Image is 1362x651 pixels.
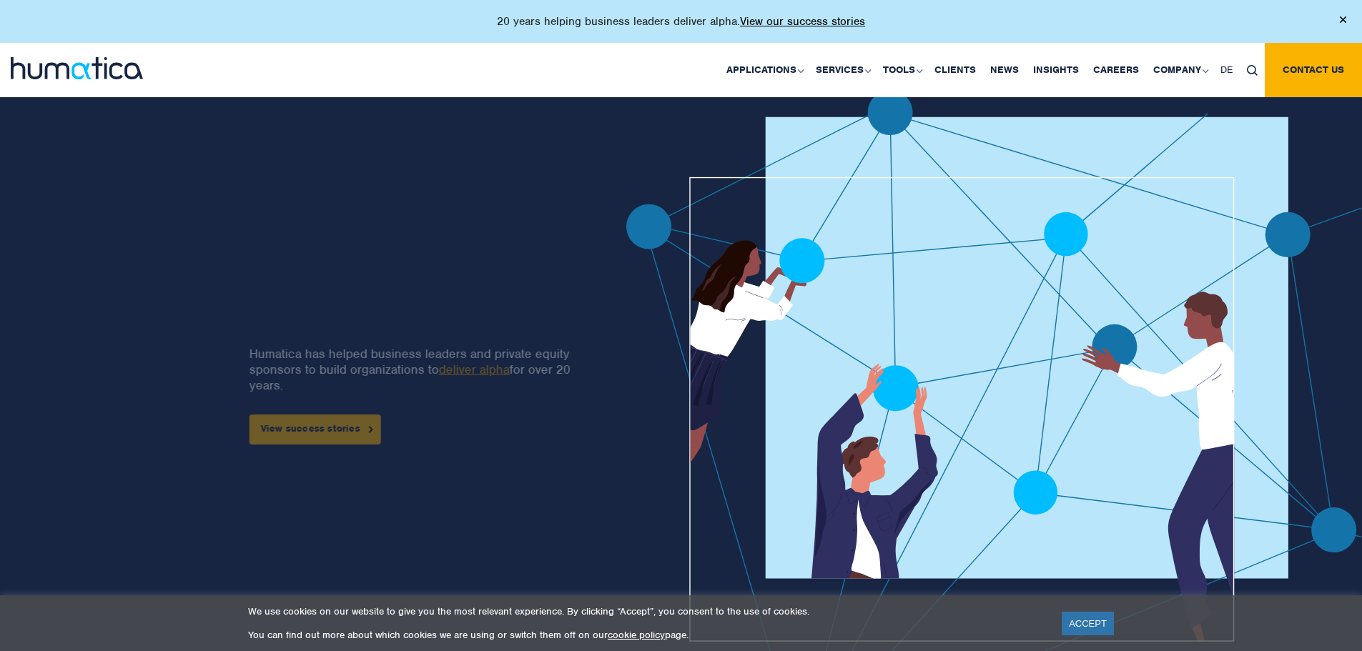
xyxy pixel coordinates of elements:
[927,43,983,97] a: Clients
[1086,43,1146,97] a: Careers
[11,57,143,79] img: logo
[1220,64,1233,76] span: DE
[719,43,809,97] a: Applications
[876,43,927,97] a: Tools
[1062,612,1114,635] a: ACCEPT
[1265,43,1362,97] a: Contact us
[249,346,580,393] p: Humatica has helped business leaders and private equity sponsors to build organizations to for ov...
[497,14,865,29] p: 20 years helping business leaders deliver alpha.
[248,605,1044,617] p: We use cookies on our website to give you the most relevant experience. By clicking “Accept”, you...
[369,426,373,432] img: arrowicon
[983,43,1026,97] a: News
[1247,65,1258,76] img: search_icon
[1146,43,1213,97] a: Company
[1213,43,1240,97] a: DE
[608,629,665,641] a: cookie policy
[809,43,876,97] a: Services
[1026,43,1086,97] a: Insights
[248,629,1044,641] p: You can find out more about which cookies we are using or switch them off on our page.
[438,362,509,377] a: deliver alpha
[249,414,380,444] a: View success stories
[740,14,865,29] a: View our success stories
